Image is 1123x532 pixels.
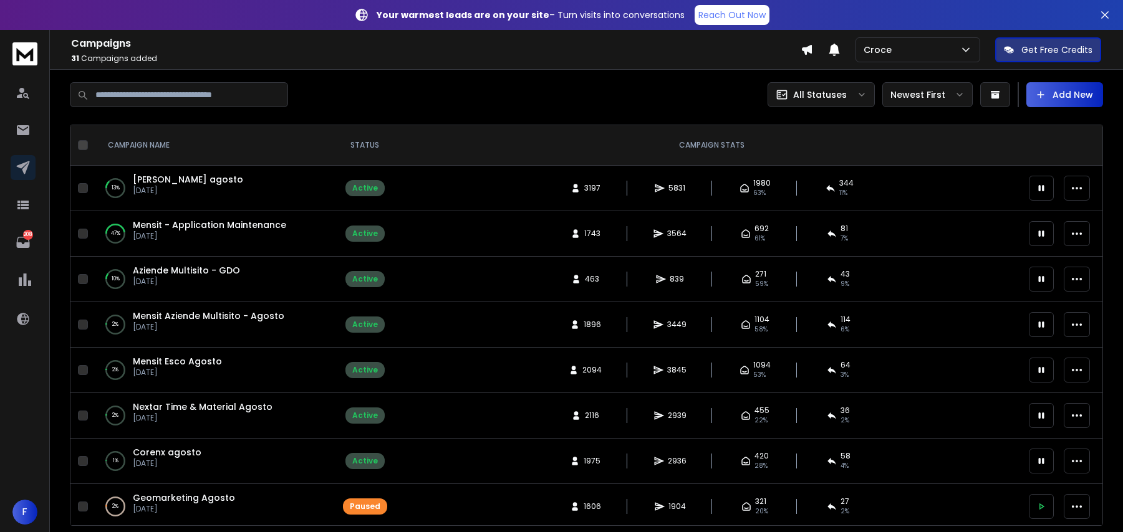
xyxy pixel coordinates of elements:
span: 271 [755,269,766,279]
strong: Your warmest leads are on your site [377,9,549,21]
span: 61 % [754,234,765,244]
span: 28 % [754,461,768,471]
p: 47 % [111,227,120,240]
span: 36 [841,406,850,416]
td: 13%[PERSON_NAME] agosto[DATE] [93,166,327,211]
a: Mensit - Application Maintenance [133,219,286,231]
p: 2 % [112,364,118,376]
span: 11 % [839,188,847,198]
span: 81 [841,224,848,234]
span: 114 [841,315,851,325]
p: [DATE] [133,368,222,378]
td: 10%Aziende Multisito - GDO[DATE] [93,257,327,302]
span: 2094 [582,365,602,375]
div: Paused [350,501,380,511]
p: 2 % [112,409,118,422]
td: 2%Nextar Time & Material Agosto[DATE] [93,393,327,439]
span: 53 % [753,370,766,380]
span: 2 % [841,506,849,516]
div: Active [352,274,378,284]
button: Get Free Credits [995,37,1101,62]
div: Active [352,229,378,239]
button: F [12,500,37,525]
p: All Statuses [793,88,847,101]
p: – Turn visits into conversations [377,9,685,21]
span: 5831 [668,183,685,193]
span: 3197 [584,183,600,193]
td: 47%Mensit - Application Maintenance[DATE] [93,211,327,257]
p: [DATE] [133,231,286,241]
td: 1%Corenx agosto[DATE] [93,439,327,484]
p: [DATE] [133,458,201,468]
span: 3845 [667,365,687,375]
p: Croce [864,44,897,56]
span: 22 % [754,416,768,425]
span: 3564 [667,229,687,239]
span: 6 % [841,325,849,335]
a: 208 [11,230,36,255]
div: Active [352,320,378,330]
p: Get Free Credits [1021,44,1092,56]
span: 1904 [668,501,686,511]
td: 2%Mensit Esco Agosto[DATE] [93,348,327,393]
span: 344 [839,178,854,188]
a: Reach Out Now [695,5,769,25]
p: 13 % [112,182,120,194]
a: Geomarketing Agosto [133,492,235,504]
span: 4 % [841,461,849,471]
p: 2 % [112,500,118,513]
p: [DATE] [133,322,284,332]
a: [PERSON_NAME] agosto [133,173,243,186]
span: 27 [841,496,849,506]
span: 64 [841,360,851,370]
span: 1980 [753,178,771,188]
p: [DATE] [133,186,243,196]
p: [DATE] [133,277,240,287]
button: Newest First [882,82,973,107]
span: 20 % [755,506,768,516]
th: STATUS [327,125,402,166]
a: Mensit Esco Agosto [133,355,222,368]
div: Active [352,365,378,375]
p: [DATE] [133,504,235,514]
p: 2 % [112,318,118,331]
div: Active [352,456,378,466]
span: 58 % [754,325,768,335]
span: 463 [585,274,599,284]
span: 3449 [667,320,687,330]
span: 1606 [584,501,601,511]
p: [DATE] [133,413,272,423]
a: Aziende Multisito - GDO [133,264,240,277]
span: 3 % [841,370,849,380]
span: 1094 [753,360,771,370]
span: 7 % [841,234,848,244]
span: 321 [755,496,766,506]
span: 839 [670,274,684,284]
th: CAMPAIGN NAME [93,125,327,166]
a: Nextar Time & Material Agosto [133,401,272,413]
span: 58 [841,451,851,461]
span: 1896 [584,320,601,330]
td: 2%Geomarketing Agosto[DATE] [93,484,327,530]
p: 10 % [112,273,120,285]
p: 208 [23,230,33,240]
a: Corenx agosto [133,446,201,458]
div: Active [352,183,378,193]
img: logo [12,42,37,65]
span: 31 [71,53,79,64]
button: Add New [1026,82,1103,107]
span: 2936 [668,456,687,466]
span: 455 [754,406,769,416]
span: 9 % [841,279,849,289]
span: 1104 [754,315,769,325]
h1: Campaigns [71,36,801,51]
span: 43 [841,269,850,279]
th: CAMPAIGN STATS [402,125,1021,166]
